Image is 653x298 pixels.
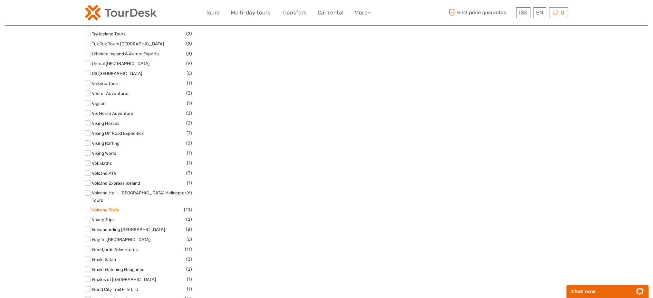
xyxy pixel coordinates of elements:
[187,216,192,223] span: (2)
[85,5,157,21] img: 120-15d4194f-c635-41b9-a512-a3cb382bfb57_logo_small.png
[206,8,220,17] a: Tours
[92,41,164,46] a: Tuk Tuk Tours [GEOGRAPHIC_DATA]
[187,119,192,127] span: (3)
[92,257,116,262] a: Whale Safari
[92,181,140,186] a: Volcano Express Iceland
[187,236,192,243] span: (6)
[187,99,192,107] span: (1)
[92,190,187,203] a: Volcano Heli - [GEOGRAPHIC_DATA] Helicopter Tours
[282,8,307,17] a: Transfers
[187,40,192,47] span: (2)
[187,89,192,97] span: (3)
[92,51,159,56] a: Ultimate Iceland & Aurora Experts
[92,121,120,126] a: Viking Horses
[92,287,139,292] a: World City Trail PTE LTD
[92,101,106,106] a: Vigson
[92,237,151,242] a: Way To [GEOGRAPHIC_DATA]
[187,70,192,77] span: (6)
[92,277,156,282] a: Whales of [GEOGRAPHIC_DATA]
[187,50,192,57] span: (3)
[92,141,120,146] a: Viking Rafting
[519,9,528,16] span: ISK
[562,278,653,298] iframe: LiveChat chat widget
[187,265,192,273] span: (2)
[92,151,117,156] a: Viking World
[92,227,165,232] a: Wakeboarding [GEOGRAPHIC_DATA]
[533,7,546,18] div: EN
[92,207,119,212] a: Volcano Trails
[355,8,371,17] a: More
[92,267,145,272] a: Whale Watching Hauganes
[187,285,192,293] span: (1)
[92,131,145,136] a: Viking Off Road Expedition
[187,275,192,283] span: (1)
[187,109,192,117] span: (2)
[447,7,515,18] span: Best price guarantee
[92,247,138,252] a: Westfjords Adventures
[318,8,344,17] a: Car rental
[92,61,150,66] a: Unreal [GEOGRAPHIC_DATA]
[187,139,192,147] span: (2)
[187,129,192,137] span: (7)
[187,79,192,87] span: (1)
[187,179,192,187] span: (1)
[92,31,126,36] a: Try Iceland Tours
[560,9,565,16] span: 0
[187,169,192,177] span: (3)
[187,149,192,157] span: (1)
[92,111,134,116] a: Vik Horse Adventure
[92,71,142,76] a: US [GEOGRAPHIC_DATA]
[92,217,115,222] a: Voxey Trips
[92,81,120,86] a: Valkyrie Tours
[187,159,192,167] span: (1)
[187,30,192,37] span: (2)
[92,91,130,96] a: Vestur Adventures
[187,189,192,197] span: (6)
[186,226,192,233] span: (8)
[92,171,117,176] a: Volcano ATV
[92,161,112,166] a: Vök Baths
[185,246,192,253] span: (11)
[184,206,192,213] span: (10)
[231,8,271,17] a: Multi-day tours
[92,21,120,26] a: Try Adventure
[187,256,192,263] span: (3)
[187,60,192,67] span: (9)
